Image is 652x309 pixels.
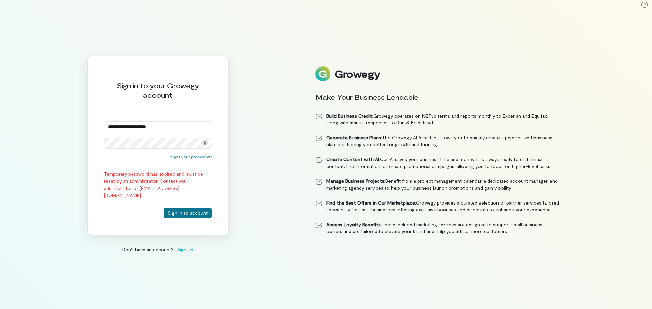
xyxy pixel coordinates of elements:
img: Logo [315,66,330,81]
div: Temporary password has expired and must be reset by an administrator. Contact your administrator ... [104,170,212,199]
strong: Generate Business Plans: [326,135,382,140]
div: Growegy [334,68,380,80]
li: These included marketing services are designed to support small business owners and are tailored ... [315,221,559,235]
li: Benefit from a project management calendar, a dedicated account manager, and marketing agency ser... [315,178,559,191]
strong: Find the Best Offers in Our Marketplace: [326,200,416,206]
strong: Create Content with AI: [326,156,380,162]
li: Our AI saves your business time and money. It is always ready to draft initial content, find info... [315,156,559,170]
div: Don’t have an account? [87,246,229,253]
span: Sign up [177,246,193,253]
div: Make Your Business Lendable [315,92,559,102]
button: Sign in to account [164,208,212,218]
li: Growegy operates on NET30 terms and reports monthly to Experian and Equifax, along with manual re... [315,113,559,126]
li: Growegy provides a curated selection of partner services tailored specifically for small business... [315,199,559,213]
button: Forgot your password? [168,154,212,159]
li: The Growegy AI Assistant allows you to quickly create a personalized business plan, positioning y... [315,134,559,148]
strong: Manage Business Projects: [326,178,385,184]
strong: Build Business Credit: [326,113,373,119]
strong: Access Loyalty Benefits: [326,221,382,227]
div: Sign in to your Growegy account [104,81,212,100]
